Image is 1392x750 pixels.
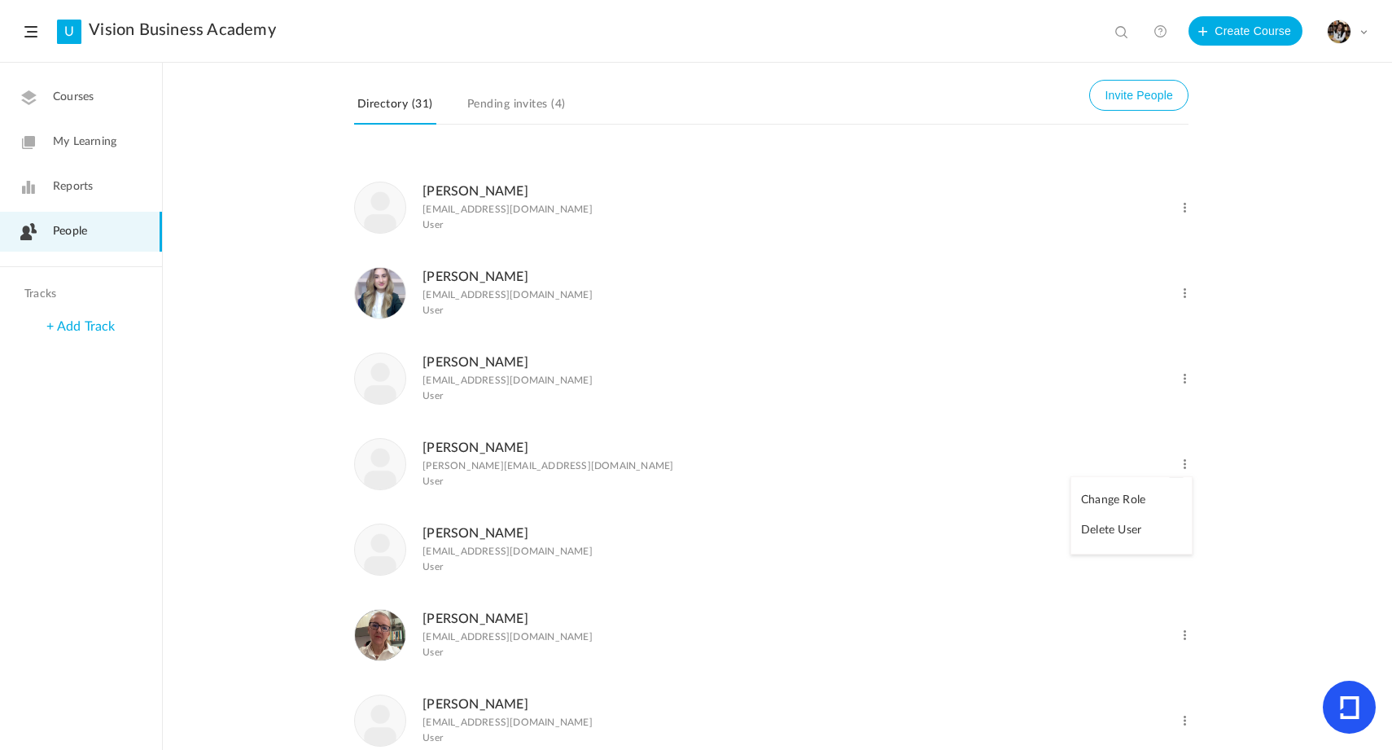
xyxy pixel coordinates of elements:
[354,94,436,125] a: Directory (31)
[422,305,443,316] span: User
[422,270,528,283] a: [PERSON_NAME]
[1071,515,1192,546] a: Delete User
[422,732,443,743] span: User
[1328,20,1350,43] img: tempimagehs7pti.png
[355,695,405,746] img: user-image.png
[53,178,93,195] span: Reports
[1071,485,1192,515] a: Change Role
[422,476,443,487] span: User
[1188,16,1302,46] button: Create Course
[422,460,673,471] p: [PERSON_NAME][EMAIL_ADDRESS][DOMAIN_NAME]
[355,524,405,575] img: user-image.png
[422,390,443,401] span: User
[422,356,528,369] a: [PERSON_NAME]
[355,353,405,404] img: user-image.png
[422,647,443,658] span: User
[422,375,593,386] p: [EMAIL_ADDRESS][DOMAIN_NAME]
[53,223,87,240] span: People
[422,561,443,572] span: User
[355,610,405,660] img: eu.png
[422,527,528,540] a: [PERSON_NAME]
[355,182,405,233] img: user-image.png
[422,546,593,557] p: [EMAIL_ADDRESS][DOMAIN_NAME]
[422,185,528,198] a: [PERSON_NAME]
[46,320,115,333] a: + Add Track
[57,20,81,44] a: U
[422,612,528,625] a: [PERSON_NAME]
[355,268,405,318] img: photo-2022-02-08-11-21-44.jpg
[24,287,134,301] h4: Tracks
[1089,80,1188,111] button: Invite People
[89,20,276,40] a: Vision Business Academy
[422,289,593,300] p: [EMAIL_ADDRESS][DOMAIN_NAME]
[422,631,593,643] p: [EMAIL_ADDRESS][DOMAIN_NAME]
[53,134,116,151] span: My Learning
[53,89,94,106] span: Courses
[422,441,528,454] a: [PERSON_NAME]
[464,94,569,125] a: Pending invites (4)
[422,204,593,215] p: [EMAIL_ADDRESS][DOMAIN_NAME]
[422,219,443,230] span: User
[422,717,593,728] p: [EMAIL_ADDRESS][DOMAIN_NAME]
[422,698,528,711] a: [PERSON_NAME]
[355,439,405,489] img: user-image.png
